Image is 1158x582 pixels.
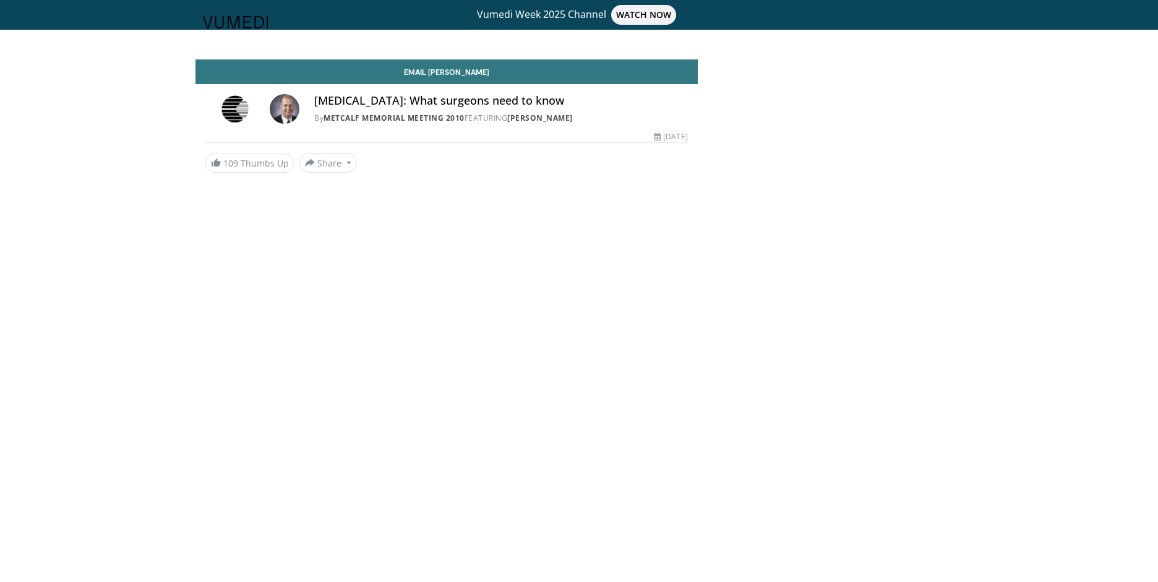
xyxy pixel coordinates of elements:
[223,157,238,169] span: 109
[205,94,265,124] img: Metcalf Memorial Meeting 2010
[324,113,465,123] a: Metcalf Memorial Meeting 2010
[195,59,698,84] a: Email [PERSON_NAME]
[299,153,357,173] button: Share
[314,113,688,124] div: By FEATURING
[203,16,268,28] img: VuMedi Logo
[314,94,688,108] h4: [MEDICAL_DATA]: What surgeons need to know
[270,94,299,124] img: Avatar
[507,113,573,123] a: [PERSON_NAME]
[205,154,294,173] a: 109 Thumbs Up
[654,131,687,142] div: [DATE]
